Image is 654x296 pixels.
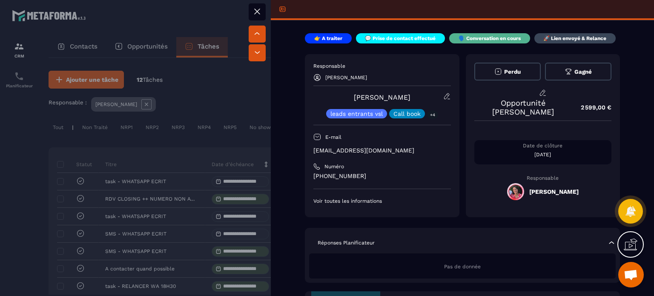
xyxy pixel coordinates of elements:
p: [PERSON_NAME] [325,75,367,80]
p: Réponses Planificateur [318,239,375,246]
p: leads entrants vsl [330,111,383,117]
span: Pas de donnée [444,264,481,270]
div: Ouvrir le chat [618,262,644,287]
p: Voir toutes les informations [313,198,451,204]
span: Gagné [574,69,592,75]
p: Numéro [324,163,344,170]
p: [PHONE_NUMBER] [313,172,451,180]
p: Opportunité [PERSON_NAME] [474,98,573,116]
button: Gagné [545,63,611,80]
p: 💬 Prise de contact effectué [365,35,436,42]
p: 2 599,00 € [572,99,611,116]
p: Responsable [313,63,451,69]
button: Perdu [474,63,541,80]
span: Perdu [504,69,521,75]
p: 🚀 Lien envoyé & Relance [543,35,606,42]
p: [DATE] [474,151,612,158]
p: 🗣️ Conversation en cours [459,35,521,42]
p: [EMAIL_ADDRESS][DOMAIN_NAME] [313,147,451,155]
p: 👉 A traiter [314,35,342,42]
h5: [PERSON_NAME] [529,188,579,195]
p: Responsable [474,175,612,181]
p: +4 [427,110,438,119]
p: E-mail [325,134,341,141]
p: Date de clôture [474,142,612,149]
a: [PERSON_NAME] [354,93,410,101]
p: Call book [393,111,421,117]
